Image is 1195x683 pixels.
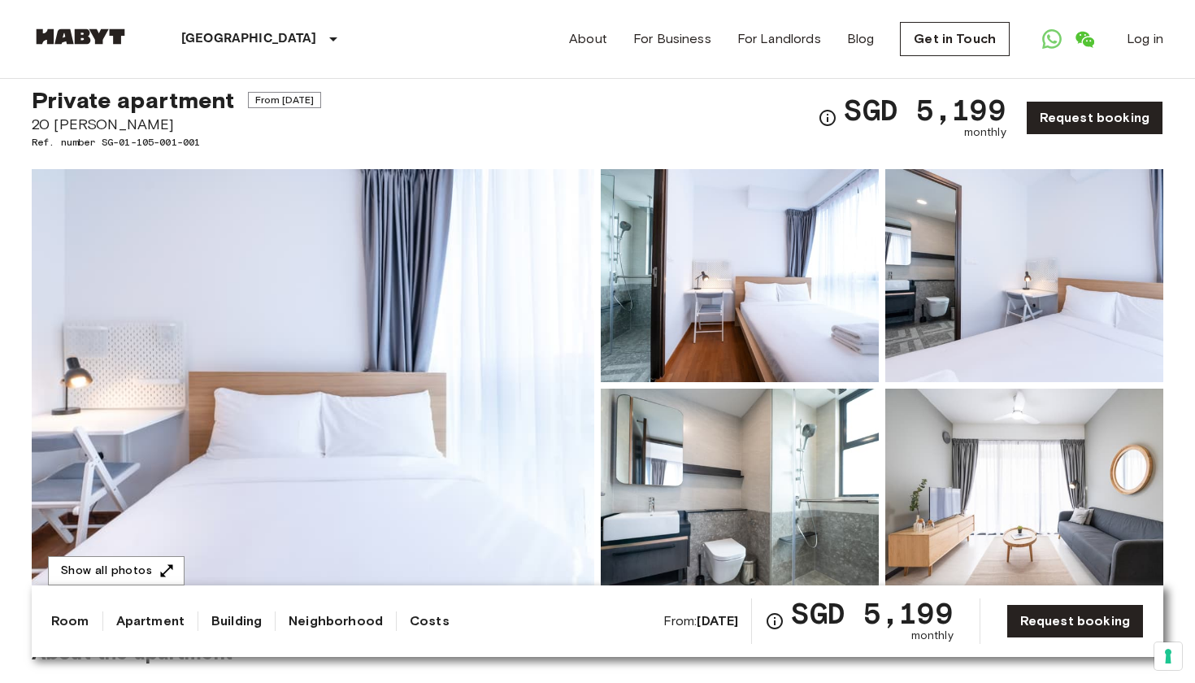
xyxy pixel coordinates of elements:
a: Get in Touch [900,22,1010,56]
span: monthly [911,628,954,644]
a: Request booking [1006,604,1144,638]
a: Building [211,611,262,631]
a: Open WeChat [1068,23,1101,55]
span: 20 [PERSON_NAME] [32,114,321,135]
p: [GEOGRAPHIC_DATA] [181,29,317,49]
a: Neighborhood [289,611,383,631]
a: Costs [410,611,450,631]
a: Request booking [1026,101,1163,135]
a: For Business [633,29,711,49]
img: Marketing picture of unit SG-01-105-001-001 [32,169,594,602]
img: Picture of unit SG-01-105-001-001 [601,169,879,382]
a: Open WhatsApp [1036,23,1068,55]
a: Log in [1127,29,1163,49]
img: Habyt [32,28,129,45]
img: Picture of unit SG-01-105-001-001 [601,389,879,602]
span: monthly [964,124,1006,141]
span: From: [663,612,739,630]
svg: Check cost overview for full price breakdown. Please note that discounts apply to new joiners onl... [818,108,837,128]
span: Ref. number SG-01-105-001-001 [32,135,321,150]
span: Private apartment [32,86,235,114]
a: Room [51,611,89,631]
button: Your consent preferences for tracking technologies [1154,642,1182,670]
b: [DATE] [697,613,738,629]
a: About [569,29,607,49]
a: Blog [847,29,875,49]
a: For Landlords [737,29,821,49]
span: From [DATE] [248,92,322,108]
img: Picture of unit SG-01-105-001-001 [885,169,1163,382]
button: Show all photos [48,556,185,586]
a: Apartment [116,611,185,631]
img: Picture of unit SG-01-105-001-001 [885,389,1163,602]
span: SGD 5,199 [791,598,953,628]
span: SGD 5,199 [844,95,1006,124]
svg: Check cost overview for full price breakdown. Please note that discounts apply to new joiners onl... [765,611,784,631]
